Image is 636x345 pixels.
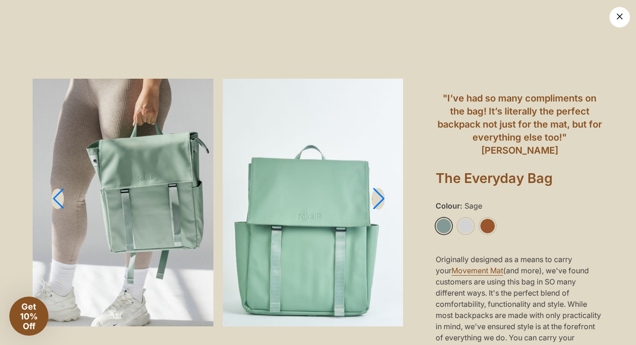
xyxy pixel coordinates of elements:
[223,79,403,326] img: Sage Everyday Bag
[436,218,452,234] a: Sage
[33,79,213,326] img: Sage Everyday Bag
[436,92,603,157] h6: "I’ve had so many compliments on the bag! It’s literally the perfect backpack not just for the ma...
[609,7,630,27] a: ×
[371,188,385,210] a: Next slide
[436,170,553,186] a: The Everyday Bag
[436,202,603,210] label: Colour:
[479,218,496,234] a: Rust
[451,266,503,276] a: Movement Mat
[51,189,64,209] a: Previous slide
[462,202,482,210] span: Sage
[20,302,38,331] span: Get 10% Off
[9,297,48,336] div: Get 10% Off
[458,218,474,234] a: Light Grey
